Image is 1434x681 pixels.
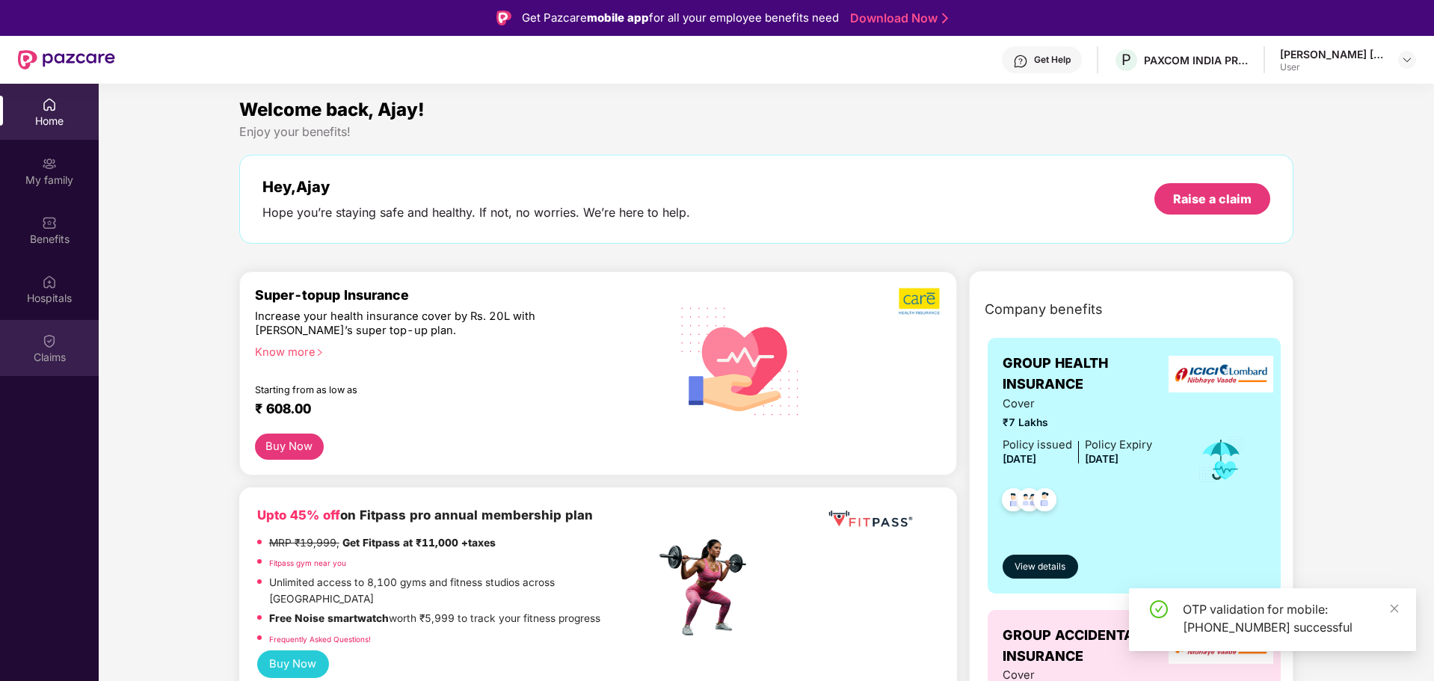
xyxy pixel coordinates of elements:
[587,10,649,25] strong: mobile app
[239,124,1294,140] div: Enjoy your benefits!
[1197,435,1246,484] img: icon
[1389,603,1400,614] span: close
[257,650,329,678] button: Buy Now
[269,537,339,549] del: MRP ₹19,999,
[1280,61,1385,73] div: User
[269,611,600,627] p: worth ₹5,999 to track your fitness progress
[1034,54,1071,66] div: Get Help
[42,274,57,289] img: svg+xml;base64,PHN2ZyBpZD0iSG9zcGl0YWxzIiB4bWxucz0iaHR0cDovL3d3dy53My5vcmcvMjAwMC9zdmciIHdpZHRoPS...
[255,309,591,339] div: Increase your health insurance cover by Rs. 20L with [PERSON_NAME]’s super top-up plan.
[899,287,941,315] img: b5dec4f62d2307b9de63beb79f102df3.png
[985,299,1103,320] span: Company benefits
[995,484,1032,520] img: svg+xml;base64,PHN2ZyB4bWxucz0iaHR0cDovL3d3dy53My5vcmcvMjAwMC9zdmciIHdpZHRoPSI0OC45NDMiIGhlaWdodD...
[42,333,57,348] img: svg+xml;base64,PHN2ZyBpZD0iQ2xhaW0iIHhtbG5zPSJodHRwOi8vd3d3LnczLm9yZy8yMDAwL3N2ZyIgd2lkdGg9IjIwIi...
[1183,600,1398,636] div: OTP validation for mobile: [PHONE_NUMBER] successful
[257,508,340,523] b: Upto 45% off
[42,156,57,171] img: svg+xml;base64,PHN2ZyB3aWR0aD0iMjAiIGhlaWdodD0iMjAiIHZpZXdCb3g9IjAgMCAyMCAyMCIgZmlsbD0ibm9uZSIgeG...
[257,508,593,523] b: on Fitpass pro annual membership plan
[1003,625,1177,668] span: GROUP ACCIDENTAL INSURANCE
[1085,437,1152,454] div: Policy Expiry
[942,10,948,26] img: Stroke
[1280,47,1385,61] div: [PERSON_NAME] [PERSON_NAME]
[1121,51,1131,69] span: P
[316,348,324,357] span: right
[42,97,57,112] img: svg+xml;base64,PHN2ZyBpZD0iSG9tZSIgeG1sbnM9Imh0dHA6Ly93d3cudzMub3JnLzIwMDAvc3ZnIiB3aWR0aD0iMjAiIG...
[255,384,592,395] div: Starting from as low as
[262,205,690,221] div: Hope you’re staying safe and healthy. If not, no worries. We’re here to help.
[269,612,389,624] strong: Free Noise smartwatch
[1144,53,1249,67] div: PAXCOM INDIA PRIVATE LIMITED
[1401,54,1413,66] img: svg+xml;base64,PHN2ZyBpZD0iRHJvcGRvd24tMzJ4MzIiIHhtbG5zPSJodHRwOi8vd3d3LnczLm9yZy8yMDAwL3N2ZyIgd2...
[1003,453,1036,465] span: [DATE]
[496,10,511,25] img: Logo
[522,9,839,27] div: Get Pazcare for all your employee benefits need
[1003,395,1152,413] span: Cover
[1169,356,1273,392] img: insurerLogo
[1003,353,1177,395] span: GROUP HEALTH INSURANCE
[850,10,944,26] a: Download Now
[1003,415,1152,431] span: ₹7 Lakhs
[255,287,656,303] div: Super-topup Insurance
[1003,555,1078,579] button: View details
[1015,560,1065,574] span: View details
[655,535,760,640] img: fpp.png
[255,345,647,356] div: Know more
[825,505,915,533] img: fppp.png
[1027,484,1063,520] img: svg+xml;base64,PHN2ZyB4bWxucz0iaHR0cDovL3d3dy53My5vcmcvMjAwMC9zdmciIHdpZHRoPSI0OC45NDMiIGhlaWdodD...
[1011,484,1047,520] img: svg+xml;base64,PHN2ZyB4bWxucz0iaHR0cDovL3d3dy53My5vcmcvMjAwMC9zdmciIHdpZHRoPSI0OC45MTUiIGhlaWdodD...
[1150,600,1168,618] span: check-circle
[269,558,346,567] a: Fitpass gym near you
[1173,191,1252,207] div: Raise a claim
[239,99,425,120] span: Welcome back, Ajay!
[262,178,690,196] div: Hey, Ajay
[269,635,371,644] a: Frequently Asked Questions!
[1003,437,1072,454] div: Policy issued
[42,215,57,230] img: svg+xml;base64,PHN2ZyBpZD0iQmVuZWZpdHMiIHhtbG5zPSJodHRwOi8vd3d3LnczLm9yZy8yMDAwL3N2ZyIgd2lkdGg9Ij...
[255,401,641,419] div: ₹ 608.00
[1013,54,1028,69] img: svg+xml;base64,PHN2ZyBpZD0iSGVscC0zMngzMiIgeG1sbnM9Imh0dHA6Ly93d3cudzMub3JnLzIwMDAvc3ZnIiB3aWR0aD...
[342,537,496,549] strong: Get Fitpass at ₹11,000 +taxes
[18,50,115,70] img: New Pazcare Logo
[255,434,324,460] button: Buy Now
[1085,453,1118,465] span: [DATE]
[269,575,655,607] p: Unlimited access to 8,100 gyms and fitness studios across [GEOGRAPHIC_DATA]
[669,288,812,433] img: svg+xml;base64,PHN2ZyB4bWxucz0iaHR0cDovL3d3dy53My5vcmcvMjAwMC9zdmciIHhtbG5zOnhsaW5rPSJodHRwOi8vd3...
